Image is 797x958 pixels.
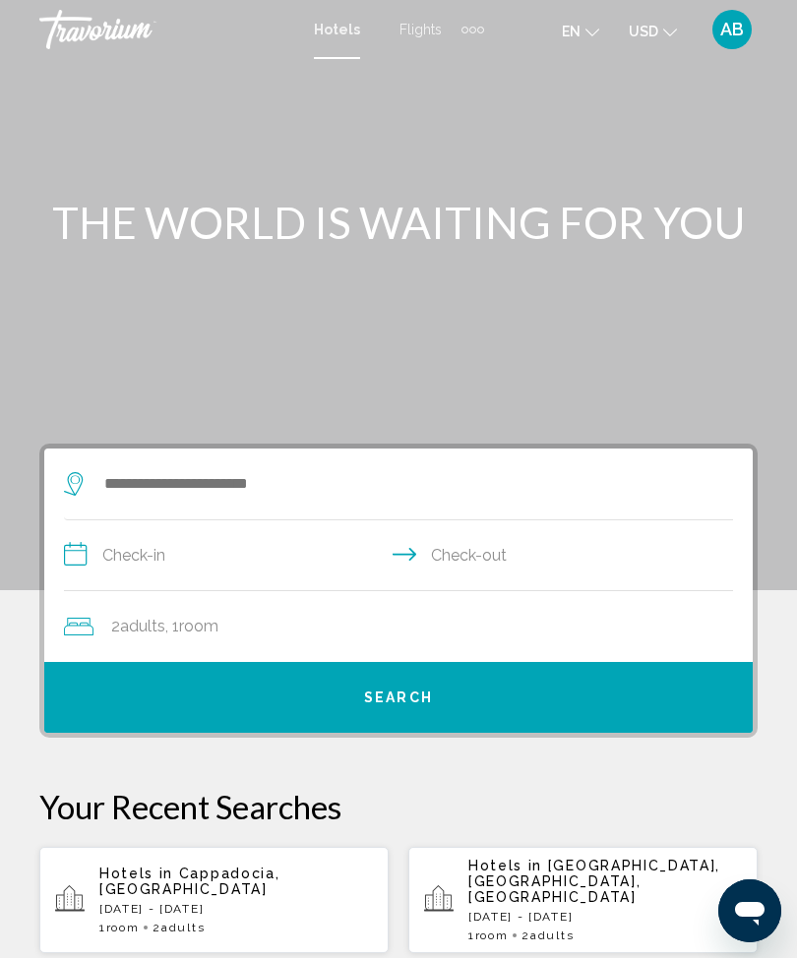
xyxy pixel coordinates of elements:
p: Your Recent Searches [39,787,758,826]
span: Adults [161,921,205,934]
span: Hotels in [468,858,542,873]
span: Room [106,921,140,934]
span: Room [475,928,509,942]
p: [DATE] - [DATE] [468,910,742,924]
button: Hotels in [GEOGRAPHIC_DATA], [GEOGRAPHIC_DATA], [GEOGRAPHIC_DATA][DATE] - [DATE]1Room2Adults [408,846,758,954]
span: 2 [153,921,205,934]
iframe: Button to launch messaging window [718,879,781,942]
span: 2 [111,613,165,640]
span: Search [364,690,433,706]
button: Search [44,662,753,733]
button: User Menu [706,9,758,50]
button: Change currency [629,17,677,45]
a: Flights [399,22,442,37]
p: [DATE] - [DATE] [99,902,373,916]
span: USD [629,24,658,39]
button: Check in and out dates [64,520,733,591]
button: Travelers: 2 adults, 0 children [44,591,753,662]
button: Change language [562,17,599,45]
span: Adults [120,617,165,635]
button: Hotels in Cappadocia, [GEOGRAPHIC_DATA][DATE] - [DATE]1Room2Adults [39,846,389,954]
h1: THE WORLD IS WAITING FOR YOU [39,197,758,248]
a: Hotels [314,22,360,37]
a: Travorium [39,10,294,49]
span: [GEOGRAPHIC_DATA], [GEOGRAPHIC_DATA], [GEOGRAPHIC_DATA] [468,858,720,905]
span: , 1 [165,613,218,640]
span: 1 [468,928,508,942]
span: 1 [99,921,139,934]
button: Extra navigation items [461,14,484,45]
span: en [562,24,581,39]
span: Adults [530,928,574,942]
div: Search widget [44,449,753,733]
span: 2 [521,928,574,942]
span: Room [179,617,218,635]
span: Cappadocia, [GEOGRAPHIC_DATA] [99,866,279,897]
span: AB [720,20,744,39]
span: Hotels in [99,866,173,881]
